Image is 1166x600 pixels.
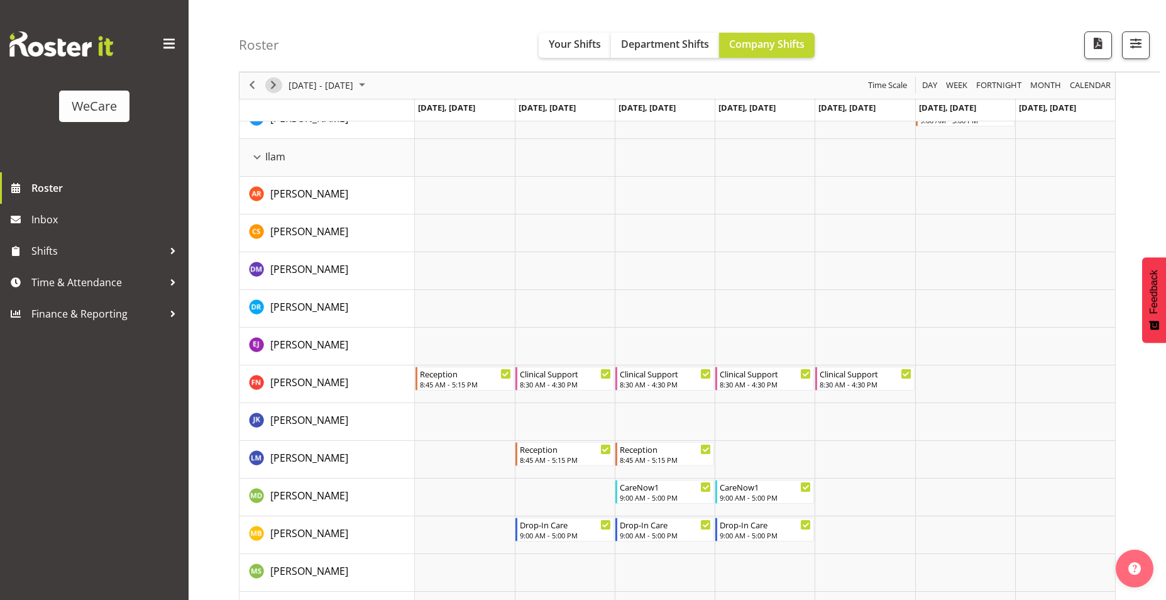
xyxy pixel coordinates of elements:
span: Week [945,78,969,94]
button: Time Scale [866,78,910,94]
div: Matthew Brewer"s event - Drop-In Care Begin From Tuesday, October 7, 2025 at 9:00:00 AM GMT+13:00... [515,518,614,542]
button: Timeline Day [920,78,940,94]
span: Shifts [31,242,163,260]
span: Roster [31,179,182,197]
div: 8:45 AM - 5:15 PM [420,379,511,389]
td: Lainie Montgomery resource [239,441,415,479]
div: Lainie Montgomery"s event - Reception Begin From Tuesday, October 7, 2025 at 8:45:00 AM GMT+13:00... [515,442,614,466]
span: Company Shifts [729,37,805,51]
span: Your Shifts [549,37,601,51]
button: Timeline Month [1028,78,1064,94]
img: help-xxl-2.png [1128,562,1141,575]
span: [PERSON_NAME] [270,111,348,125]
span: [PERSON_NAME] [270,413,348,427]
button: Next [265,78,282,94]
div: 8:45 AM - 5:15 PM [520,455,611,465]
span: [PERSON_NAME] [270,225,348,238]
span: Feedback [1148,270,1160,314]
span: Fortnight [975,78,1023,94]
div: previous period [241,72,263,99]
span: [PERSON_NAME] [270,451,348,465]
a: [PERSON_NAME] [270,564,348,579]
span: [PERSON_NAME] [270,375,348,389]
button: Fortnight [974,78,1024,94]
div: Firdous Naqvi"s event - Clinical Support Begin From Friday, October 10, 2025 at 8:30:00 AM GMT+13... [815,367,914,391]
div: Clinical Support [620,367,711,380]
span: [DATE], [DATE] [818,102,876,113]
div: CareNow1 [620,481,711,493]
div: 9:00 AM - 5:00 PM [720,492,811,503]
div: Reception [520,443,611,455]
span: [PERSON_NAME] [270,300,348,314]
div: 9:00 AM - 5:00 PM [620,492,711,503]
div: Matthew Brewer"s event - Drop-In Care Begin From Wednesday, October 8, 2025 at 9:00:00 AM GMT+13:... [615,518,714,542]
div: 8:30 AM - 4:30 PM [820,379,911,389]
div: 9:00 AM - 5:00 PM [620,530,711,540]
div: Marie-Claire Dickson-Bakker"s event - CareNow1 Begin From Thursday, October 9, 2025 at 9:00:00 AM... [715,480,814,504]
button: Company Shifts [719,33,815,58]
div: Firdous Naqvi"s event - Clinical Support Begin From Tuesday, October 7, 2025 at 8:30:00 AM GMT+13... [515,367,614,391]
button: Filter Shifts [1122,31,1150,59]
span: [DATE], [DATE] [619,102,676,113]
a: [PERSON_NAME] [270,224,348,239]
span: [PERSON_NAME] [270,338,348,352]
td: John Ko resource [239,403,415,441]
td: Deepti Mahajan resource [239,252,415,290]
div: 9:00 AM - 5:00 PM [520,530,611,540]
div: Matthew Brewer"s event - Drop-In Care Begin From Thursday, October 9, 2025 at 9:00:00 AM GMT+13:0... [715,518,814,542]
div: Lainie Montgomery"s event - Reception Begin From Wednesday, October 8, 2025 at 8:45:00 AM GMT+13:... [615,442,714,466]
span: Ilam [265,149,285,164]
a: [PERSON_NAME] [270,413,348,428]
span: [DATE], [DATE] [519,102,576,113]
span: [DATE], [DATE] [718,102,776,113]
span: Time & Attendance [31,273,163,292]
span: [PERSON_NAME] [270,187,348,201]
span: Day [921,78,938,94]
span: [PERSON_NAME] [270,489,348,503]
div: Firdous Naqvi"s event - Clinical Support Begin From Thursday, October 9, 2025 at 8:30:00 AM GMT+1... [715,367,814,391]
a: [PERSON_NAME] [270,337,348,352]
h4: Roster [239,38,279,52]
td: Deepti Raturi resource [239,290,415,328]
div: Clinical Support [520,367,611,380]
a: [PERSON_NAME] [270,488,348,503]
td: Andrea Ramirez resource [239,177,415,214]
span: Inbox [31,210,182,229]
a: [PERSON_NAME] [270,526,348,541]
div: Firdous Naqvi"s event - Reception Begin From Monday, October 6, 2025 at 8:45:00 AM GMT+13:00 Ends... [415,367,514,391]
div: Drop-In Care [720,518,811,531]
div: 8:45 AM - 5:15 PM [620,455,711,465]
span: [DATE], [DATE] [1019,102,1076,113]
span: [PERSON_NAME] [270,526,348,540]
div: 8:30 AM - 4:30 PM [520,379,611,389]
div: Reception [620,443,711,455]
div: 8:30 AM - 4:30 PM [620,379,711,389]
div: Drop-In Care [520,518,611,531]
td: Ella Jarvis resource [239,328,415,365]
a: [PERSON_NAME] [270,450,348,465]
button: Download a PDF of the roster according to the set date range. [1084,31,1112,59]
div: Clinical Support [820,367,911,380]
div: 8:30 AM - 4:30 PM [720,379,811,389]
td: Firdous Naqvi resource [239,365,415,403]
span: Time Scale [867,78,908,94]
td: Mehreen Sardar resource [239,554,415,592]
div: 9:00 AM - 5:00 PM [720,530,811,540]
span: [PERSON_NAME] [270,262,348,276]
span: Department Shifts [621,37,709,51]
td: Marie-Claire Dickson-Bakker resource [239,479,415,516]
button: Your Shifts [539,33,611,58]
span: [DATE], [DATE] [919,102,976,113]
button: Previous [244,78,261,94]
span: Month [1029,78,1062,94]
div: Marie-Claire Dickson-Bakker"s event - CareNow1 Begin From Wednesday, October 8, 2025 at 9:00:00 A... [615,480,714,504]
td: Ilam resource [239,139,415,177]
span: [PERSON_NAME] [270,564,348,578]
button: October 2025 [287,78,371,94]
div: October 06 - 12, 2025 [284,72,373,99]
button: Month [1068,78,1113,94]
td: Catherine Stewart resource [239,214,415,252]
span: [DATE], [DATE] [418,102,475,113]
span: [DATE] - [DATE] [287,78,355,94]
td: Matthew Brewer resource [239,516,415,554]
